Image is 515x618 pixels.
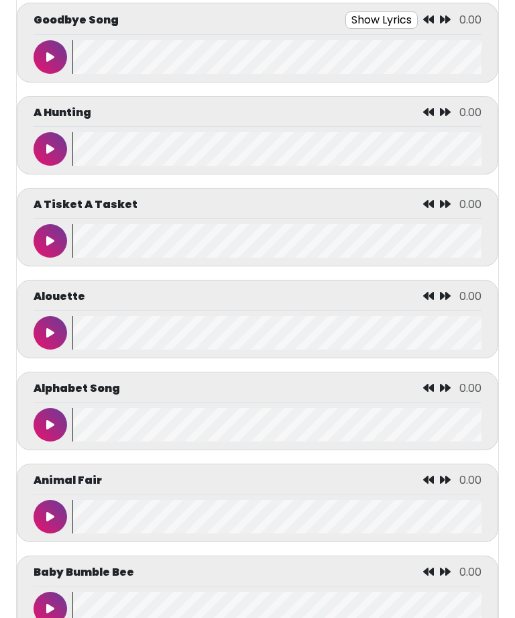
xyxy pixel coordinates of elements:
[34,381,120,397] p: Alphabet Song
[459,565,481,580] span: 0.00
[459,13,481,28] span: 0.00
[459,197,481,213] span: 0.00
[34,197,137,213] p: A Tisket A Tasket
[34,565,134,581] p: Baby Bumble Bee
[34,473,102,489] p: Animal Fair
[459,381,481,397] span: 0.00
[459,105,481,121] span: 0.00
[34,105,91,121] p: A Hunting
[459,473,481,488] span: 0.00
[459,289,481,305] span: 0.00
[345,12,418,30] button: Show Lyrics
[34,13,119,29] p: Goodbye Song
[34,289,85,305] p: Alouette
